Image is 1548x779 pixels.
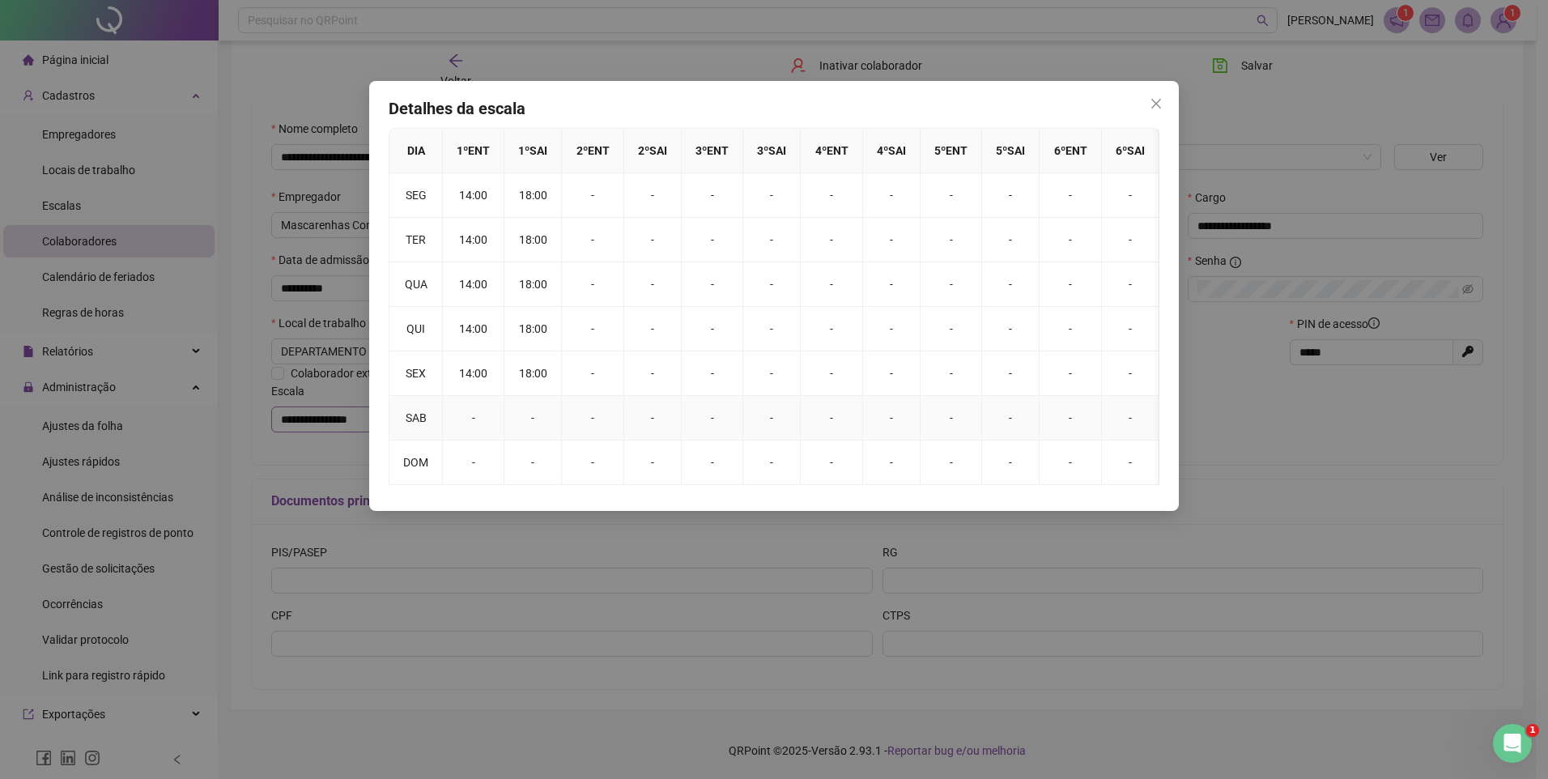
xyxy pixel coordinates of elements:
td: - [743,441,801,485]
span: ENT [707,144,729,157]
td: - [1102,262,1159,307]
th: 2 º [562,129,623,173]
td: - [1102,441,1159,485]
td: - [982,173,1040,218]
span: ENT [946,144,967,157]
h4: Detalhes da escala [389,97,1159,120]
td: 14:00 [443,262,504,307]
td: - [801,396,862,441]
td: - [562,173,623,218]
td: - [562,307,623,351]
span: SAI [649,144,667,157]
td: - [982,441,1040,485]
td: - [982,218,1040,262]
th: 3 º [743,129,801,173]
td: - [982,307,1040,351]
td: - [743,218,801,262]
td: - [1040,173,1101,218]
td: - [743,351,801,396]
td: - [863,218,921,262]
td: QUA [389,262,443,307]
td: - [1102,351,1159,396]
td: - [504,441,562,485]
td: SEG [389,173,443,218]
td: - [801,307,862,351]
td: - [921,218,982,262]
td: - [682,218,743,262]
th: 5 º [982,129,1040,173]
td: - [1040,307,1101,351]
td: - [682,351,743,396]
span: SAI [888,144,906,157]
td: - [682,173,743,218]
td: - [801,173,862,218]
th: 1 º [504,129,562,173]
th: 5 º [921,129,982,173]
td: - [863,307,921,351]
span: ENT [588,144,610,157]
td: - [624,307,682,351]
td: - [682,262,743,307]
td: - [1102,218,1159,262]
th: 4 º [801,129,862,173]
td: - [863,351,921,396]
td: - [743,307,801,351]
td: - [863,441,921,485]
td: - [1040,441,1101,485]
td: - [1040,262,1101,307]
td: QUI [389,307,443,351]
td: - [562,262,623,307]
td: SEX [389,351,443,396]
span: 1 [1526,724,1539,737]
span: DIA [407,144,425,157]
td: DOM [389,441,443,485]
th: 2 º [624,129,682,173]
th: 1 º [443,129,504,173]
td: - [1102,307,1159,351]
td: - [982,396,1040,441]
td: - [921,396,982,441]
td: - [801,351,862,396]
td: - [682,441,743,485]
td: - [1102,173,1159,218]
td: 18:00 [504,351,562,396]
td: 14:00 [443,173,504,218]
td: - [562,396,623,441]
td: - [801,262,862,307]
span: SAI [529,144,547,157]
td: - [562,441,623,485]
td: TER [389,218,443,262]
td: - [921,173,982,218]
td: - [982,351,1040,396]
td: - [624,218,682,262]
td: - [624,441,682,485]
td: - [562,218,623,262]
td: 14:00 [443,218,504,262]
td: 18:00 [504,173,562,218]
td: - [682,307,743,351]
td: - [921,262,982,307]
td: - [624,351,682,396]
th: 3 º [682,129,743,173]
td: - [624,173,682,218]
td: - [982,262,1040,307]
th: 4 º [863,129,921,173]
td: - [801,441,862,485]
td: - [743,173,801,218]
td: - [504,396,562,441]
td: - [863,173,921,218]
td: - [624,396,682,441]
td: - [1102,396,1159,441]
td: 14:00 [443,351,504,396]
th: 6 º [1040,129,1101,173]
td: - [921,351,982,396]
td: 18:00 [504,218,562,262]
td: - [1040,218,1101,262]
button: Close [1143,91,1169,117]
td: 18:00 [504,262,562,307]
td: SAB [389,396,443,441]
span: close [1150,97,1163,110]
td: - [921,307,982,351]
td: - [443,441,504,485]
td: - [743,396,801,441]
